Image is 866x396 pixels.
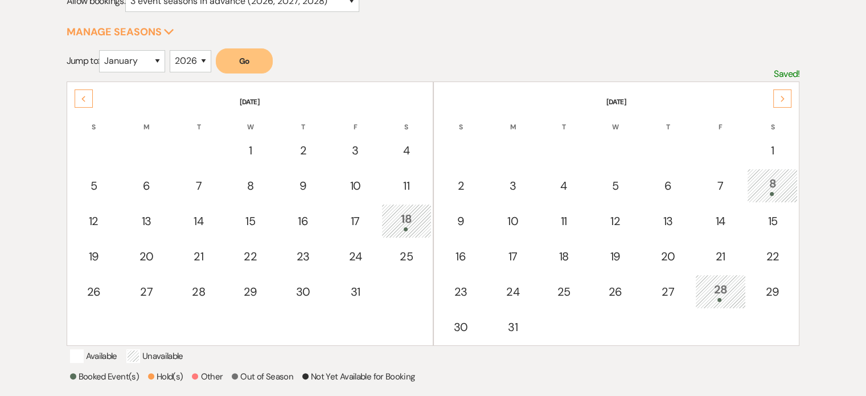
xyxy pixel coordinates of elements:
div: 9 [441,213,481,230]
button: Manage Seasons [67,27,174,37]
div: 7 [180,177,217,194]
p: Out of Season [232,370,293,383]
p: Not Yet Available for Booking [302,370,414,383]
p: Available [70,349,117,363]
div: 18 [388,210,425,231]
th: F [330,108,380,132]
th: S [435,108,487,132]
div: 1 [231,142,270,159]
div: 6 [648,177,687,194]
div: 3 [336,142,374,159]
div: 22 [753,248,791,265]
div: 14 [701,213,740,230]
div: 13 [126,213,166,230]
div: 12 [596,213,634,230]
div: 28 [701,281,740,302]
div: 24 [494,283,531,300]
div: 19 [75,248,113,265]
div: 3 [494,177,531,194]
div: 2 [441,177,481,194]
th: M [488,108,537,132]
div: 7 [701,177,740,194]
div: 29 [231,283,270,300]
div: 11 [545,213,582,230]
div: 21 [701,248,740,265]
div: 16 [283,213,323,230]
div: 8 [231,177,270,194]
p: Unavailable [126,349,183,363]
div: 19 [596,248,634,265]
th: [DATE] [68,83,432,107]
th: T [642,108,693,132]
span: Jump to: [67,55,100,67]
div: 17 [336,213,374,230]
div: 1 [753,142,791,159]
th: W [590,108,641,132]
div: 4 [388,142,425,159]
p: Other [192,370,223,383]
th: S [68,108,120,132]
div: 13 [648,213,687,230]
div: 29 [753,283,791,300]
div: 4 [545,177,582,194]
button: Go [216,48,273,74]
th: F [695,108,746,132]
th: W [225,108,276,132]
th: [DATE] [435,83,798,107]
div: 31 [336,283,374,300]
th: S [381,108,432,132]
div: 27 [126,283,166,300]
div: 23 [283,248,323,265]
div: 27 [648,283,687,300]
div: 11 [388,177,425,194]
th: M [120,108,173,132]
div: 6 [126,177,166,194]
p: Booked Event(s) [70,370,139,383]
div: 30 [441,319,481,336]
div: 21 [180,248,217,265]
div: 15 [753,213,791,230]
div: 26 [596,283,634,300]
div: 28 [180,283,217,300]
div: 25 [545,283,582,300]
div: 5 [596,177,634,194]
th: T [174,108,224,132]
th: T [277,108,329,132]
div: 15 [231,213,270,230]
div: 30 [283,283,323,300]
div: 25 [388,248,425,265]
div: 22 [231,248,270,265]
div: 10 [494,213,531,230]
div: 5 [75,177,113,194]
p: Saved! [774,67,799,81]
p: Hold(s) [148,370,183,383]
div: 18 [545,248,582,265]
div: 24 [336,248,374,265]
div: 20 [126,248,166,265]
div: 26 [75,283,113,300]
div: 17 [494,248,531,265]
div: 23 [441,283,481,300]
th: T [539,108,588,132]
div: 10 [336,177,374,194]
div: 16 [441,248,481,265]
div: 31 [494,319,531,336]
div: 20 [648,248,687,265]
div: 14 [180,213,217,230]
th: S [747,108,798,132]
div: 9 [283,177,323,194]
div: 2 [283,142,323,159]
div: 8 [753,175,791,196]
div: 12 [75,213,113,230]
